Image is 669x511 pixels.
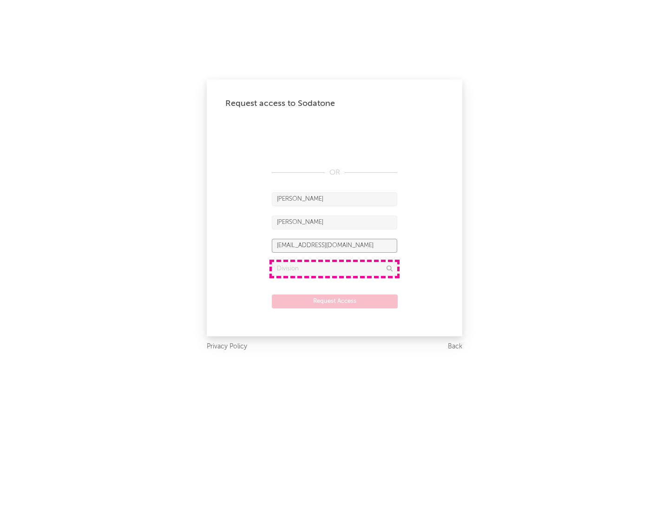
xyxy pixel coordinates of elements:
[272,167,397,178] div: OR
[225,98,444,109] div: Request access to Sodatone
[272,216,397,229] input: Last Name
[272,192,397,206] input: First Name
[272,262,397,276] input: Division
[272,295,398,308] button: Request Access
[272,239,397,253] input: Email
[207,341,247,353] a: Privacy Policy
[448,341,462,353] a: Back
